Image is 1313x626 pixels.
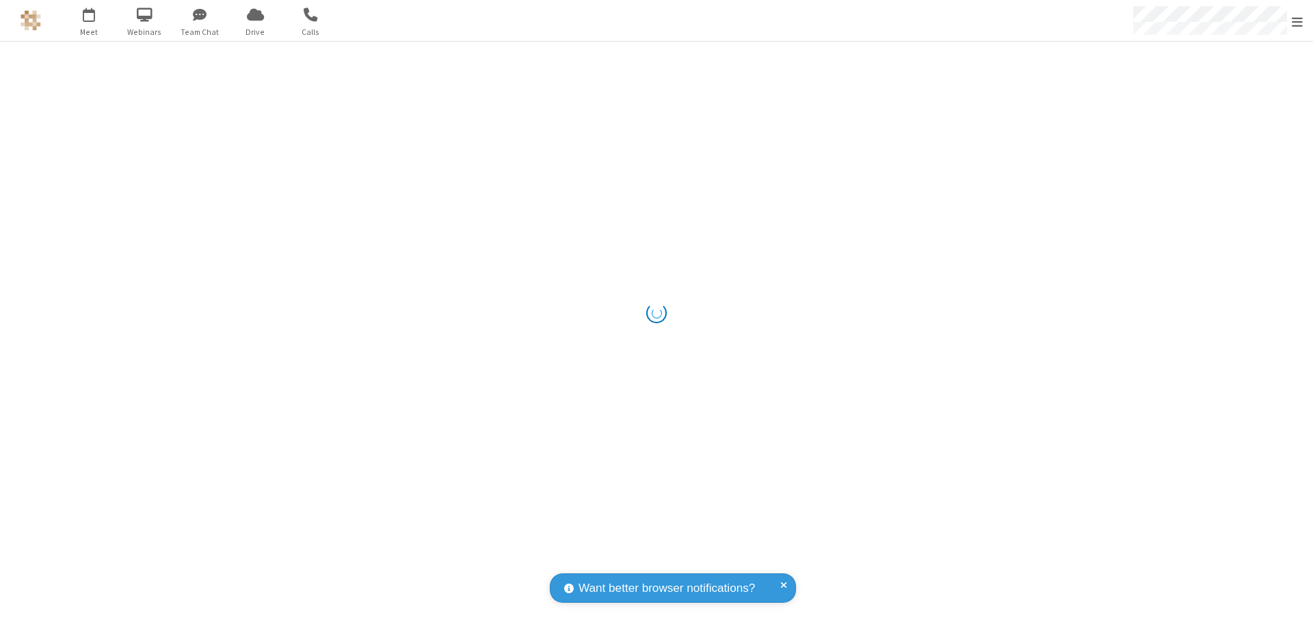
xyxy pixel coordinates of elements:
[230,26,281,38] span: Drive
[64,26,115,38] span: Meet
[21,10,41,31] img: QA Selenium DO NOT DELETE OR CHANGE
[174,26,226,38] span: Team Chat
[285,26,336,38] span: Calls
[579,580,755,597] span: Want better browser notifications?
[119,26,170,38] span: Webinars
